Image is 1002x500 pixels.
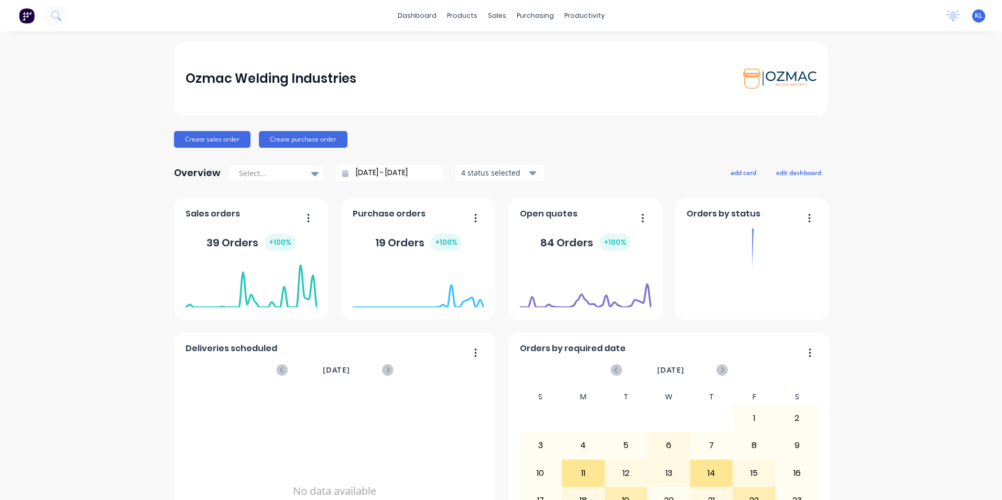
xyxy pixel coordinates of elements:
[483,8,511,24] div: sales
[186,68,356,89] div: Ozmac Welding Industries
[776,405,818,431] div: 2
[648,432,690,459] div: 6
[776,432,818,459] div: 9
[442,8,483,24] div: products
[174,131,250,148] button: Create sales order
[375,234,462,251] div: 19 Orders
[605,460,647,486] div: 12
[690,389,733,405] div: T
[562,389,605,405] div: M
[206,234,296,251] div: 39 Orders
[393,8,442,24] a: dashboard
[562,460,604,486] div: 11
[724,166,763,179] button: add card
[559,8,610,24] div: productivity
[520,208,578,220] span: Open quotes
[769,166,828,179] button: edit dashboard
[691,432,733,459] div: 7
[743,69,816,89] img: Ozmac Welding Industries
[265,234,296,251] div: + 100 %
[323,364,350,376] span: [DATE]
[776,389,819,405] div: S
[605,389,648,405] div: T
[520,460,562,486] div: 10
[455,165,544,181] button: 4 status selected
[605,432,647,459] div: 5
[562,432,604,459] div: 4
[519,389,562,405] div: S
[540,234,630,251] div: 84 Orders
[174,162,221,183] div: Overview
[186,208,240,220] span: Sales orders
[511,8,559,24] div: purchasing
[657,364,684,376] span: [DATE]
[733,405,775,431] div: 1
[259,131,347,148] button: Create purchase order
[520,432,562,459] div: 3
[687,208,760,220] span: Orders by status
[19,8,35,24] img: Factory
[648,460,690,486] div: 13
[691,460,733,486] div: 14
[975,11,983,20] span: KL
[776,460,818,486] div: 16
[733,432,775,459] div: 8
[733,460,775,486] div: 15
[353,208,426,220] span: Purchase orders
[600,234,630,251] div: + 100 %
[431,234,462,251] div: + 100 %
[647,389,690,405] div: W
[461,167,527,178] div: 4 status selected
[733,389,776,405] div: F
